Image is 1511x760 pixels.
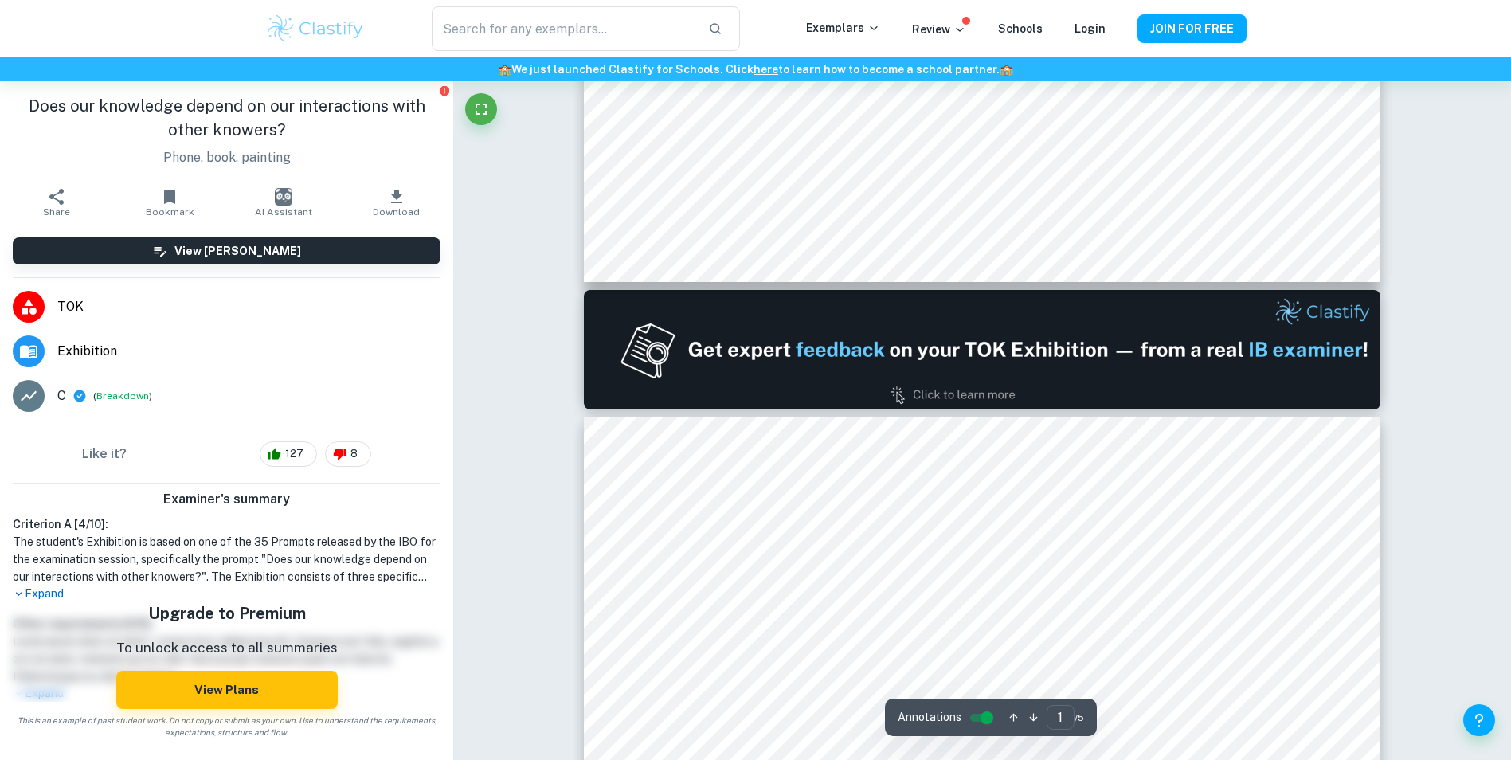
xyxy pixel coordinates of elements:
span: Share [43,206,70,217]
button: Help and Feedback [1463,704,1495,736]
span: AI Assistant [255,206,312,217]
p: Expand [13,586,440,602]
span: 127 [276,446,312,462]
span: ( ) [93,389,152,404]
a: Login [1075,22,1106,35]
h6: Criterion A [ 4 / 10 ]: [13,515,440,533]
button: View [PERSON_NAME] [13,237,440,264]
input: Search for any exemplars... [432,6,695,51]
span: This is an example of past student work. Do not copy or submit as your own. Use to understand the... [6,715,447,738]
h6: View [PERSON_NAME] [174,242,301,260]
button: AI Assistant [227,180,340,225]
span: Bookmark [146,206,194,217]
p: To unlock access to all summaries [116,638,338,659]
h1: The student's Exhibition is based on one of the 35 Prompts released by the IBO for the examinatio... [13,533,440,586]
button: Report issue [438,84,450,96]
a: Schools [998,22,1043,35]
span: Annotations [898,709,961,726]
h1: Does our knowledge depend on our interactions with other knowers? [13,94,440,142]
img: Clastify logo [265,13,366,45]
span: Download [373,206,420,217]
h5: Upgrade to Premium [116,601,338,625]
button: View Plans [116,671,338,709]
button: Fullscreen [465,93,497,125]
h6: Examiner's summary [6,490,447,509]
span: Exhibition [57,342,440,361]
button: Bookmark [113,180,226,225]
span: 🏫 [498,63,511,76]
div: 127 [260,441,317,467]
h6: We just launched Clastify for Schools. Click to learn how to become a school partner. [3,61,1508,78]
button: Download [340,180,453,225]
span: 8 [342,446,366,462]
p: Review [912,21,966,38]
a: here [754,63,778,76]
button: JOIN FOR FREE [1137,14,1247,43]
h6: Like it? [82,445,127,464]
p: Phone, book, painting [13,148,440,167]
img: Ad [584,290,1380,409]
span: TOK [57,297,440,316]
span: / 5 [1075,711,1084,725]
p: C [57,386,66,405]
div: 8 [325,441,371,467]
p: Exemplars [806,19,880,37]
button: Breakdown [96,389,149,403]
img: AI Assistant [275,188,292,206]
span: 🏫 [1000,63,1013,76]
